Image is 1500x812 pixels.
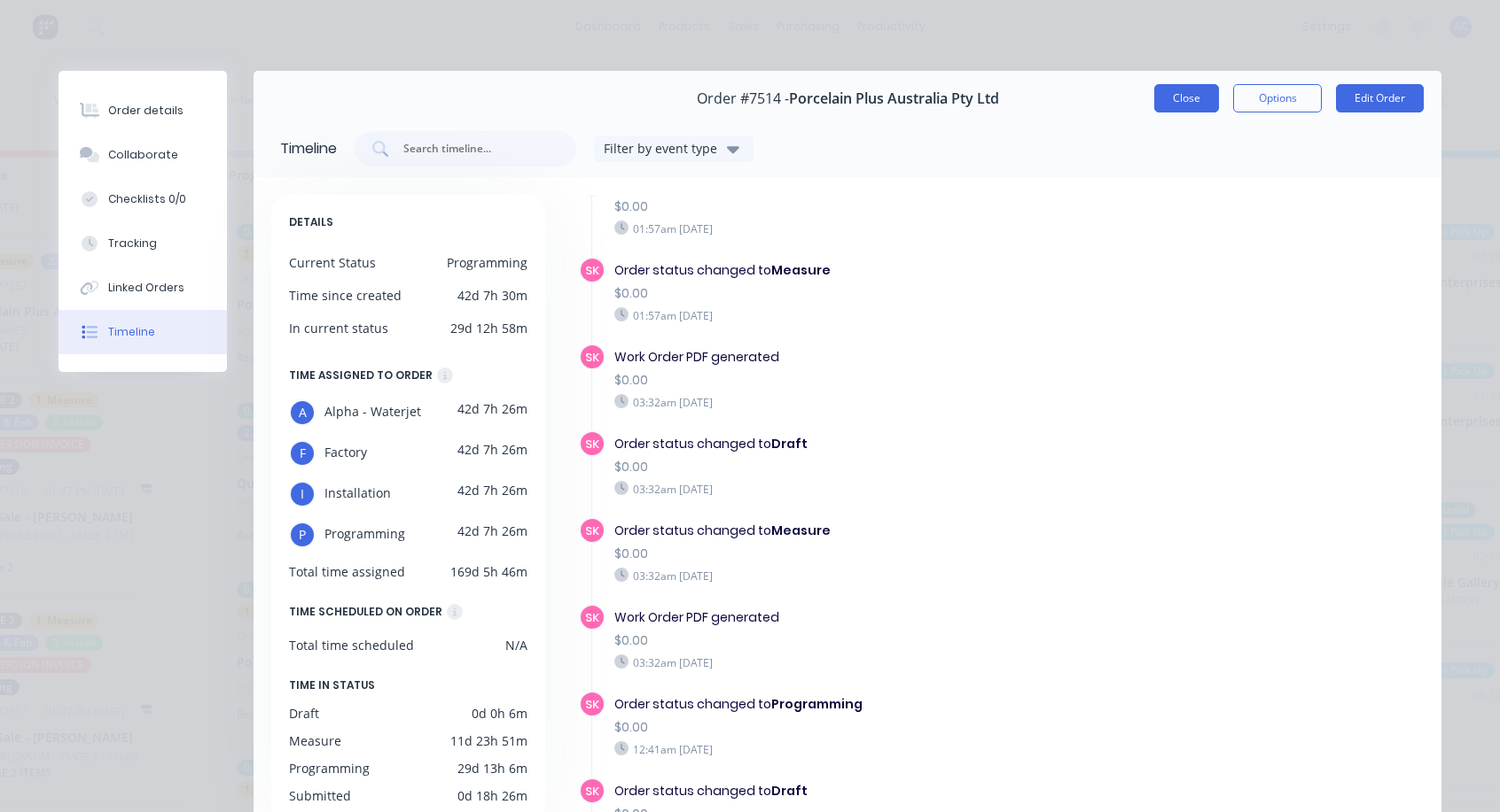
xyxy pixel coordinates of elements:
button: Timeline [59,310,227,354]
button: Order details [59,89,227,133]
button: Edit Order [1336,84,1424,112]
div: Total time scheduled [289,636,414,654]
span: SK [585,783,599,800]
div: 42d 7h 26m [457,522,527,548]
div: 11d 23h 51m [450,731,527,750]
span: Alpha - Waterjet [324,399,421,426]
button: Close [1154,84,1219,112]
div: $0.00 [614,371,1136,390]
div: Order details [108,103,184,119]
div: 29d 12h 58m [450,319,527,337]
div: Programming [447,253,527,272]
div: 29d 13h 6m [457,759,527,777]
div: $0.00 [614,458,1136,476]
div: P [289,522,316,548]
div: $0.00 [614,718,1136,737]
button: Checklists 0/0 [59,177,227,221]
div: I [289,481,316,507]
div: Time since created [289,286,402,305]
div: N/A [505,636,527,654]
div: Work Order PDF generated [614,348,1136,367]
input: Search timeline... [402,140,549,158]
div: A [289,399,316,426]
div: 03:32am [DATE] [614,654,1136,670]
div: $0.00 [614,284,1136,303]
div: $0.00 [614,631,1136,650]
span: Factory [324,440,367,467]
span: SK [585,609,599,626]
div: Measure [289,731,341,750]
span: SK [585,522,599,539]
div: Filter by event type [604,139,723,158]
b: Measure [771,522,831,539]
span: Programming [324,522,405,548]
button: Linked Orders [59,266,227,310]
div: 03:32am [DATE] [614,394,1136,410]
span: Order #7514 - [697,90,789,107]
div: 42d 7h 26m [457,399,527,426]
div: 42d 7h 26m [457,481,527,507]
div: TIME ASSIGNED TO ORDER [289,366,433,385]
b: Draft [771,782,808,800]
div: 42d 7h 30m [457,286,527,305]
b: Draft [771,435,808,452]
div: 0d 0h 6m [472,704,527,723]
div: Order status changed to [614,522,1136,540]
div: Programming [289,759,370,777]
div: 42d 7h 26m [457,440,527,467]
div: 01:57am [DATE] [614,307,1136,323]
div: Checklists 0/0 [108,191,186,207]
span: SK [585,349,599,366]
div: Collaborate [108,147,178,163]
div: 03:32am [DATE] [614,568,1136,584]
div: Linked Orders [108,280,184,296]
div: Submitted [289,786,351,805]
div: F [289,440,316,467]
button: Filter by event type [594,135,754,162]
div: 01:57am [DATE] [614,220,1136,236]
div: In current status [289,319,388,337]
div: TIME SCHEDULED ON ORDER [289,602,442,622]
div: $0.00 [614,545,1136,563]
div: $0.00 [614,197,1136,216]
div: Timeline [280,138,337,159]
div: Order status changed to [614,435,1136,453]
div: Timeline [108,324,155,340]
div: Order status changed to [614,782,1136,800]
div: 12:41am [DATE] [614,741,1136,757]
button: Collaborate [59,133,227,177]
span: Installation [324,481,391,507]
span: DETAILS [289,213,333,232]
span: SK [585,436,599,452]
div: Order status changed to [614,695,1136,714]
div: 03:32am [DATE] [614,481,1136,497]
div: Draft [289,704,319,723]
div: 169d 5h 46m [450,562,527,581]
button: Options [1233,84,1322,112]
span: Porcelain Plus Australia Pty Ltd [789,90,999,107]
b: Measure [771,261,831,279]
span: SK [585,262,599,279]
div: Work Order PDF generated [614,608,1136,627]
div: Order status changed to [614,261,1136,280]
div: Tracking [108,236,157,251]
span: TIME IN STATUS [289,676,375,695]
span: SK [585,696,599,713]
button: Tracking [59,221,227,266]
b: Programming [771,695,863,713]
div: 0d 18h 26m [457,786,527,805]
div: Total time assigned [289,562,405,581]
div: Current Status [289,253,376,272]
